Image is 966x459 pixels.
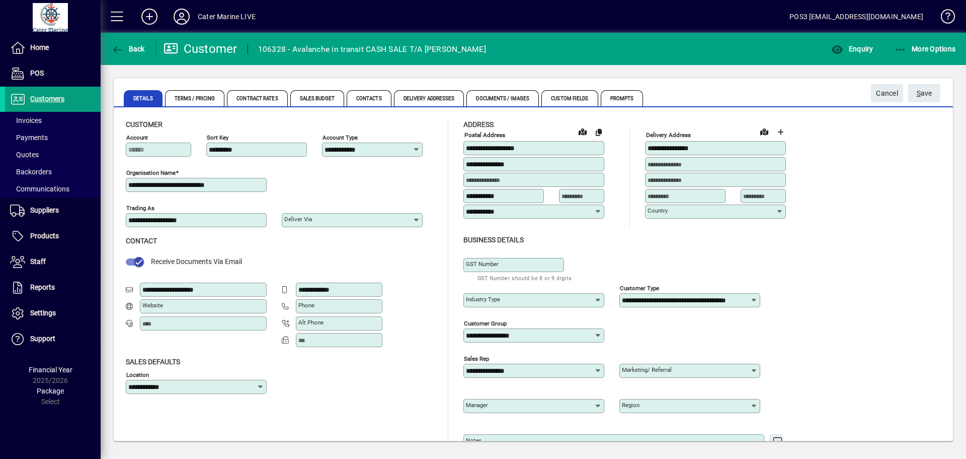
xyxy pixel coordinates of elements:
app-page-header-button: Back [101,40,156,58]
span: Home [30,43,49,51]
a: Backorders [5,163,101,180]
button: Enquiry [829,40,875,58]
span: Enquiry [831,45,873,53]
span: Cancel [876,85,898,102]
div: Customer [164,41,237,57]
mat-hint: GST Number should be 8 or 9 digits [477,272,572,284]
mat-label: Organisation name [126,169,176,176]
span: Suppliers [30,206,59,214]
span: Staff [30,257,46,266]
a: Reports [5,275,101,300]
div: Cater Marine LIVE [198,9,256,25]
span: Terms / Pricing [165,90,225,106]
mat-label: Location [126,371,149,378]
span: Support [30,335,55,343]
span: Package [37,387,64,395]
div: 106328 - Avalanche in transit CASH SALE T/A [PERSON_NAME] [258,41,486,57]
mat-label: Notes [466,437,481,444]
span: Delivery Addresses [394,90,464,106]
mat-label: Customer group [464,319,507,326]
span: Documents / Images [466,90,539,106]
span: Invoices [10,116,42,124]
span: Contact [126,237,157,245]
mat-label: Region [622,402,639,409]
a: View on map [575,123,591,140]
span: Financial Year [29,366,72,374]
span: Communications [10,185,69,193]
mat-label: Website [142,302,163,309]
mat-label: GST Number [466,260,499,268]
span: Settings [30,309,56,317]
a: Support [5,326,101,352]
mat-label: Country [648,207,668,214]
span: S [917,89,921,97]
button: More Options [892,40,958,58]
a: View on map [756,123,772,140]
span: Reports [30,283,55,291]
mat-label: Sort key [207,134,228,141]
mat-label: Customer type [620,284,659,291]
mat-label: Alt Phone [298,319,324,326]
span: Receive Documents Via Email [151,257,242,266]
button: Back [109,40,147,58]
mat-label: Deliver via [284,216,312,223]
button: Choose address [772,124,788,140]
a: Quotes [5,146,101,163]
span: Contract Rates [227,90,287,106]
a: Payments [5,129,101,146]
span: Address [463,120,494,128]
span: Contacts [347,90,391,106]
span: Sales Budget [290,90,344,106]
span: Business details [463,236,524,244]
mat-label: Trading as [126,205,154,212]
a: Communications [5,180,101,198]
span: Custom Fields [541,90,598,106]
mat-label: Marketing/ Referral [622,366,672,373]
mat-label: Account Type [323,134,358,141]
span: POS [30,69,44,77]
span: Backorders [10,168,52,176]
a: Home [5,35,101,60]
a: Staff [5,249,101,275]
mat-label: Industry type [466,296,500,303]
span: Products [30,232,59,240]
div: POS3 [EMAIL_ADDRESS][DOMAIN_NAME] [789,9,923,25]
span: Customers [30,95,64,103]
a: Invoices [5,112,101,129]
button: Add [133,8,166,26]
span: More Options [895,45,956,53]
span: Prompts [601,90,643,106]
button: Save [908,84,940,102]
button: Copy to Delivery address [591,124,607,140]
span: ave [917,85,932,102]
a: POS [5,61,101,86]
mat-label: Phone [298,302,314,309]
span: Quotes [10,151,39,159]
span: Sales defaults [126,358,180,366]
mat-label: Account [126,134,148,141]
a: Knowledge Base [933,2,953,35]
span: Details [124,90,163,106]
span: Back [111,45,145,53]
a: Products [5,224,101,249]
mat-label: Sales rep [464,355,489,362]
mat-label: Manager [466,402,488,409]
span: Customer [126,120,163,128]
span: Payments [10,134,48,142]
a: Suppliers [5,198,101,223]
button: Cancel [871,84,903,102]
a: Settings [5,301,101,326]
button: Profile [166,8,198,26]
